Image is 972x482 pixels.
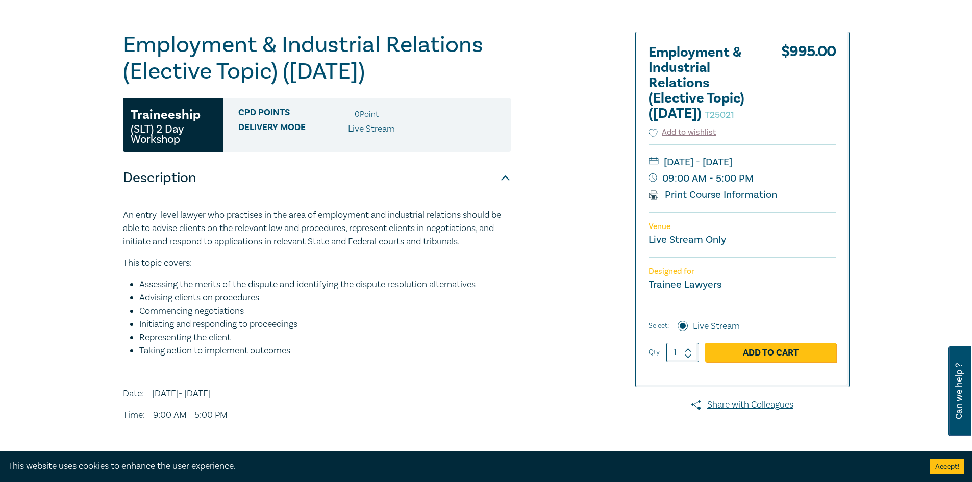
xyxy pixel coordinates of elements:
a: Add to Cart [705,343,836,362]
label: Live Stream [693,320,740,333]
h1: Employment & Industrial Relations (Elective Topic) ([DATE]) [123,32,511,85]
button: Description [123,163,511,193]
small: Trainee Lawyers [649,278,721,291]
h2: Employment & Industrial Relations (Elective Topic) ([DATE]) [649,45,761,121]
p: Time: 9:00 AM - 5:00 PM [123,409,511,422]
span: Can we help ? [954,352,964,430]
li: 0 Point [355,108,379,121]
li: Advising clients on procedures [139,291,511,305]
small: 09:00 AM - 5:00 PM [649,170,836,187]
span: CPD Points [238,108,348,121]
div: This website uses cookies to enhance the user experience. [8,460,915,473]
button: Accept cookies [930,459,964,474]
label: Qty [649,347,660,358]
span: Delivery Mode [238,122,348,136]
button: Add to wishlist [649,126,716,138]
p: Venue [649,222,836,232]
h3: Traineeship [131,106,201,124]
li: Representing the client [139,331,511,344]
small: T25021 [705,109,734,121]
p: Date: [DATE]- [DATE] [123,387,511,400]
li: Assessing the merits of the dispute and identifying the dispute resolution alternatives [139,278,511,291]
p: Designed for [649,267,836,276]
a: Share with Colleagues [635,398,850,412]
input: 1 [666,343,699,362]
div: $ 995.00 [781,45,836,126]
li: Initiating and responding to proceedings [139,318,511,331]
a: Live Stream Only [649,233,726,246]
li: Commencing negotiations [139,305,511,318]
a: Print Course Information [649,188,778,201]
span: Select: [649,320,669,332]
p: This topic covers: [123,257,511,270]
p: An entry-level lawyer who practises in the area of employment and industrial relations should be ... [123,209,511,248]
small: [DATE] - [DATE] [649,154,836,170]
span: Live Stream [348,123,395,135]
li: Taking action to implement outcomes [139,344,511,358]
small: (SLT) 2 Day Workshop [131,124,215,144]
